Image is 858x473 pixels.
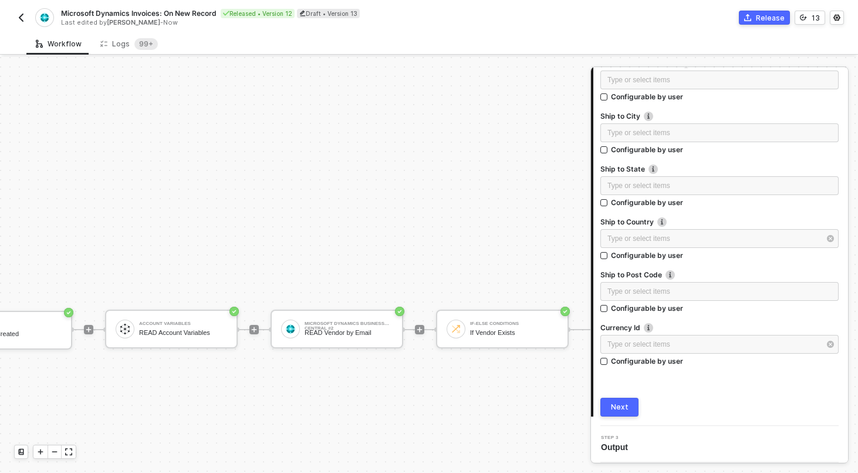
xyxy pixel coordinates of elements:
div: Configurable by user [611,92,683,102]
img: integration-icon [39,12,49,23]
div: Configurable by user [611,250,683,260]
sup: 552 [134,38,158,50]
div: 13 [812,13,820,23]
span: icon-minus [51,448,58,455]
div: Last edited by - Now [61,18,428,27]
label: Ship to State [600,164,839,174]
div: Account Variables [139,321,227,326]
span: icon-play [85,326,92,333]
img: icon-info [644,112,653,121]
button: back [14,11,28,25]
span: icon-commerce [744,14,751,21]
img: icon [451,324,461,334]
div: Draft • Version 13 [297,9,360,18]
img: icon-info [648,165,658,174]
label: Ship to City [600,111,839,121]
span: Output [601,441,633,453]
button: Next [600,398,639,417]
span: icon-expand [65,448,72,455]
div: Released • Version 12 [221,9,295,18]
span: icon-edit [299,10,306,16]
img: icon [285,324,296,334]
button: Release [739,11,790,25]
div: If Vendor Exists [470,329,558,337]
div: Configurable by user [611,303,683,313]
div: Logs [100,38,158,50]
span: Microsoft Dynamics Invoices: On New Record [61,8,216,18]
label: Ship to Post Code [600,270,839,280]
div: READ Account Variables [139,329,227,337]
span: icon-play [37,448,44,455]
img: icon-info [657,217,667,227]
img: icon-info [666,270,675,280]
span: icon-success-page [395,307,404,316]
div: Configurable by user [611,145,683,155]
span: icon-play [416,326,423,333]
label: Currency Id [600,323,839,333]
span: icon-success-page [229,307,239,316]
img: icon [120,324,130,334]
div: If-Else Conditions [470,321,558,326]
span: icon-play [251,326,258,333]
span: Step 3 [601,435,633,440]
span: icon-settings [833,14,840,21]
span: icon-versioning [800,14,807,21]
div: READ Vendor by Email [305,329,393,337]
div: Configurable by user [611,356,683,366]
button: 13 [795,11,825,25]
span: icon-success-page [560,307,570,316]
div: Next [611,402,629,412]
div: Configurable by user [611,197,683,207]
label: Ship to Country [600,217,839,227]
div: Workflow [36,39,82,49]
div: Microsoft Dynamics Business Central #2 [305,321,393,326]
div: Release [756,13,785,23]
span: icon-success-page [64,308,73,317]
span: [PERSON_NAME] [107,18,160,26]
img: back [16,13,26,22]
img: icon-info [644,323,653,333]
